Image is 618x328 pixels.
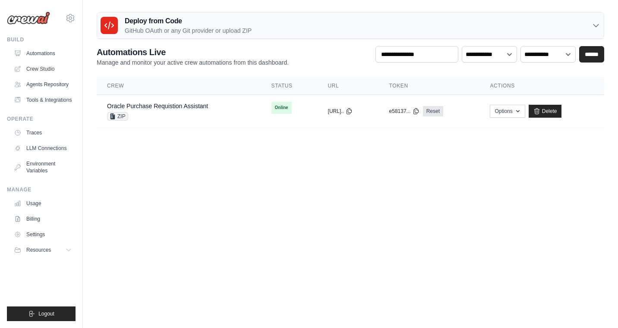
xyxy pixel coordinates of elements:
[97,46,289,58] h2: Automations Live
[38,310,54,317] span: Logout
[7,116,76,122] div: Operate
[529,105,562,118] a: Delete
[10,47,76,60] a: Automations
[10,62,76,76] a: Crew Studio
[97,77,261,95] th: Crew
[7,186,76,193] div: Manage
[10,243,76,257] button: Resources
[107,112,128,121] span: ZIP
[125,16,252,26] h3: Deploy from Code
[261,77,318,95] th: Status
[271,102,292,114] span: Online
[26,247,51,253] span: Resources
[10,197,76,210] a: Usage
[490,105,525,118] button: Options
[479,77,604,95] th: Actions
[379,77,480,95] th: Token
[10,126,76,140] a: Traces
[97,58,289,67] p: Manage and monitor your active crew automations from this dashboard.
[10,212,76,226] a: Billing
[10,228,76,241] a: Settings
[10,141,76,155] a: LLM Connections
[125,26,252,35] p: GitHub OAuth or any Git provider or upload ZIP
[423,106,443,116] a: Reset
[107,103,208,109] a: Oracle Purchase Requistion Assistant
[389,108,419,115] button: e58137...
[318,77,379,95] th: URL
[7,306,76,321] button: Logout
[10,78,76,91] a: Agents Repository
[7,12,50,25] img: Logo
[10,157,76,178] a: Environment Variables
[7,36,76,43] div: Build
[10,93,76,107] a: Tools & Integrations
